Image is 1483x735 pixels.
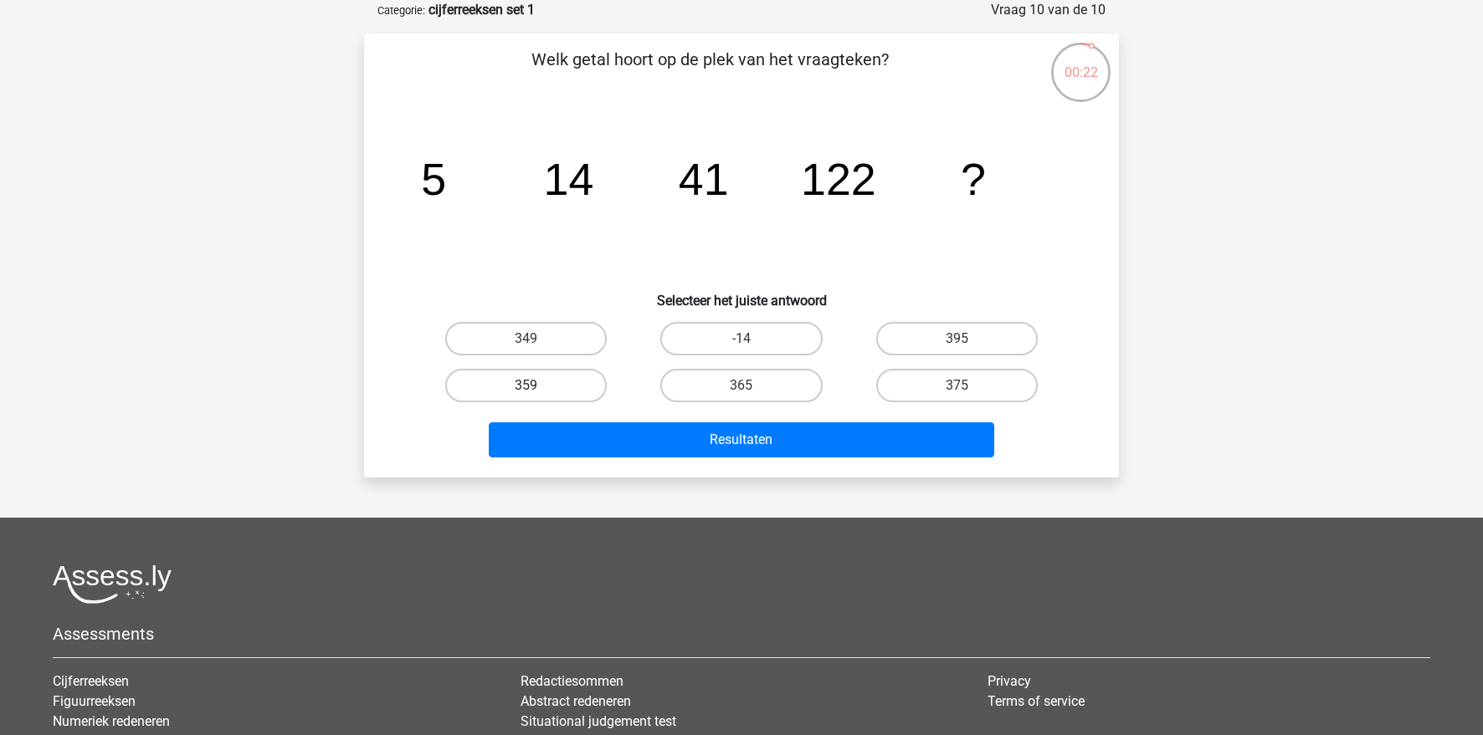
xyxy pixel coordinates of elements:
[660,322,822,355] label: -14
[445,322,607,355] label: 349
[961,154,986,204] tspan: ?
[428,2,535,18] strong: cijferreeksen set 1
[1049,41,1112,83] div: 00:22
[53,564,172,604] img: Assessly logo
[521,713,676,729] a: Situational judgement test
[53,713,170,729] a: Numeriek redeneren
[53,673,129,689] a: Cijferreeksen
[53,693,136,709] a: Figuurreeksen
[391,279,1092,309] h6: Selecteer het juiste antwoord
[679,154,729,204] tspan: 41
[421,154,446,204] tspan: 5
[53,624,1430,644] h5: Assessments
[660,369,822,402] label: 365
[521,693,631,709] a: Abstract redeneren
[521,673,623,689] a: Redactiesommen
[544,154,594,204] tspan: 14
[876,322,1038,355] label: 395
[489,422,995,457] button: Resultaten
[988,673,1031,689] a: Privacy
[391,47,1029,97] p: Welk getal hoort op de plek van het vraagteken?
[445,369,607,402] label: 359
[876,369,1038,402] label: 375
[988,693,1085,709] a: Terms of service
[377,4,425,17] small: Categorie:
[801,154,876,204] tspan: 122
